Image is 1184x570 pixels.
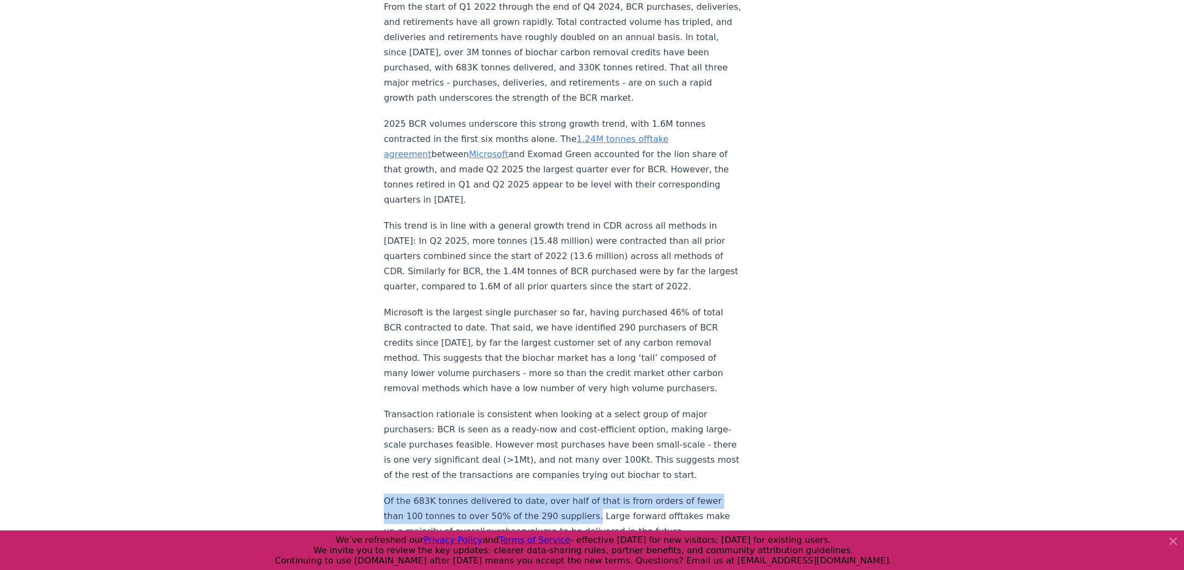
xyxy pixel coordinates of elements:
[384,305,743,396] p: Microsoft is the largest single purchaser so far, having purchased 46% of total BCR contracted to...
[384,218,743,294] p: This trend is in line with a general growth trend in CDR across all methods in [DATE]: In Q2 2025...
[384,116,743,208] p: 2025 BCR volumes underscore this strong growth trend, with 1.6M tonnes contracted in the first si...
[469,149,509,159] a: Microsoft
[384,407,743,483] p: Transaction rationale is consistent when looking at a select group of major purchasers: BCR is se...
[384,494,743,554] p: Of the 683K tonnes delivered to date, over half of that is from orders of fewer than 100 tonnes t...
[485,526,525,536] em: purchase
